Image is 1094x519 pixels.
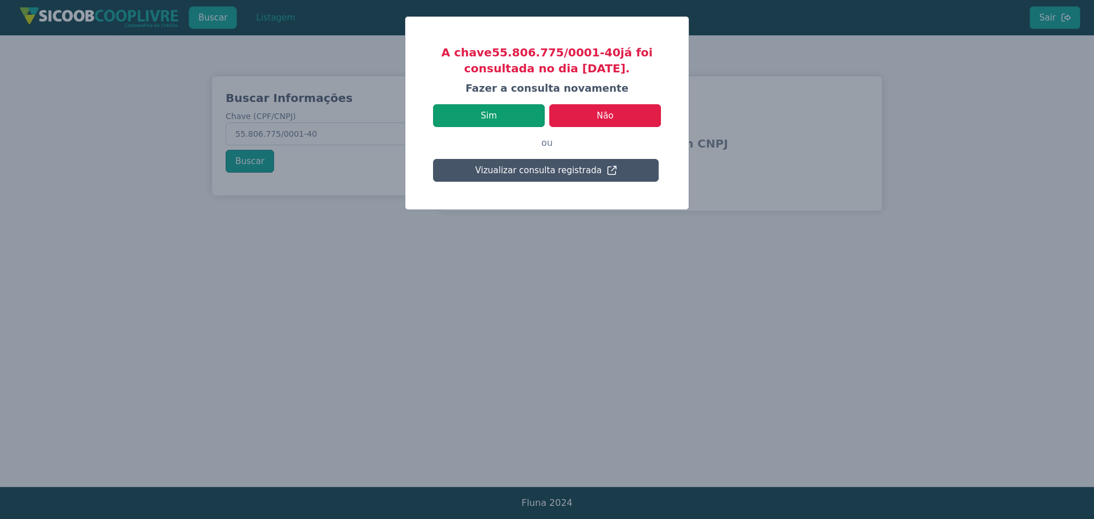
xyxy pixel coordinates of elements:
[549,104,661,127] button: Não
[433,44,661,76] h3: A chave 55.806.775/0001-40 já foi consultada no dia [DATE].
[433,127,661,159] p: ou
[433,159,659,182] button: Vizualizar consulta registrada
[433,81,661,95] h4: Fazer a consulta novamente
[433,104,545,127] button: Sim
